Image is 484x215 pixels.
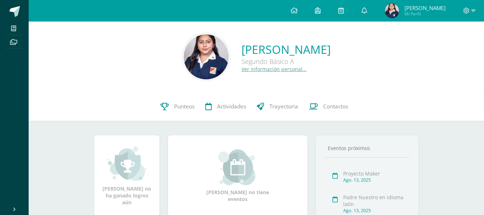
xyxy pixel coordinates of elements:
[155,92,200,121] a: Punteos
[343,177,407,183] div: Ago. 13, 2025
[385,4,399,18] img: 52973aa904b796451c29261e204170bd.png
[404,4,446,11] span: [PERSON_NAME]
[241,66,307,73] a: Ver información personal...
[218,149,257,185] img: event_small.png
[217,103,246,110] span: Actividades
[404,11,446,17] span: Mi Perfil
[343,170,407,177] div: Proyecto Maker
[241,57,331,66] div: Segundo Básico A
[343,207,407,214] div: Ago. 13, 2025
[174,103,195,110] span: Punteos
[323,103,348,110] span: Contactos
[303,92,354,121] a: Contactos
[107,146,147,182] img: achievement_small.png
[200,92,251,121] a: Actividades
[184,34,229,79] img: 86adcfdf4ab01e52e300b31f1d0b6b47.png
[101,146,152,206] div: [PERSON_NAME] no ha ganado logros aún
[325,145,409,151] div: Eventos próximos
[251,92,303,121] a: Trayectoria
[269,103,298,110] span: Trayectoria
[241,42,331,57] a: [PERSON_NAME]
[202,149,274,202] div: [PERSON_NAME] no tiene eventos
[343,194,407,207] div: Padre Nuestro en idioma latín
